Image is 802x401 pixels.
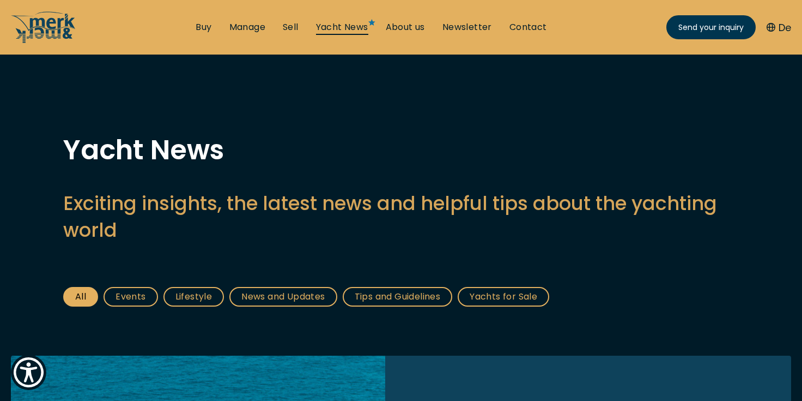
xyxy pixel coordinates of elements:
[343,287,453,307] a: Tips and Guidelines
[63,287,98,307] a: All
[11,34,76,47] a: /
[666,15,756,39] a: Send your inquiry
[458,287,549,307] a: Yachts for Sale
[104,287,157,307] a: Events
[163,287,224,307] a: Lifestyle
[63,136,739,164] h1: Yacht News
[316,21,368,33] a: Yacht News
[442,21,492,33] a: Newsletter
[283,21,299,33] a: Sell
[509,21,547,33] a: Contact
[11,355,46,390] button: Show Accessibility Preferences
[63,190,739,243] h2: Exciting insights, the latest news and helpful tips about the yachting world
[767,20,791,35] button: De
[678,22,744,33] span: Send your inquiry
[229,21,265,33] a: Manage
[229,287,337,307] a: News and Updates
[386,21,425,33] a: About us
[196,21,211,33] a: Buy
